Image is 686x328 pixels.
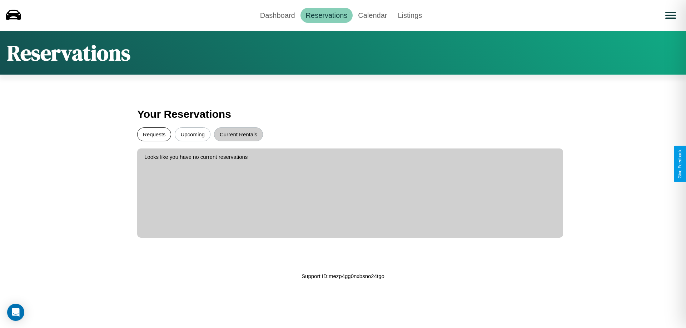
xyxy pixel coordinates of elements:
button: Current Rentals [214,127,263,141]
div: Give Feedback [677,150,682,178]
a: Reservations [300,8,353,23]
a: Listings [392,8,427,23]
a: Calendar [353,8,392,23]
div: Open Intercom Messenger [7,304,24,321]
button: Open menu [661,5,681,25]
h1: Reservations [7,38,130,67]
button: Requests [137,127,171,141]
h3: Your Reservations [137,105,549,124]
a: Dashboard [255,8,300,23]
p: Support ID: mezp4gg0nxbsno24tgo [302,271,384,281]
button: Upcoming [175,127,210,141]
p: Looks like you have no current reservations [144,152,556,162]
